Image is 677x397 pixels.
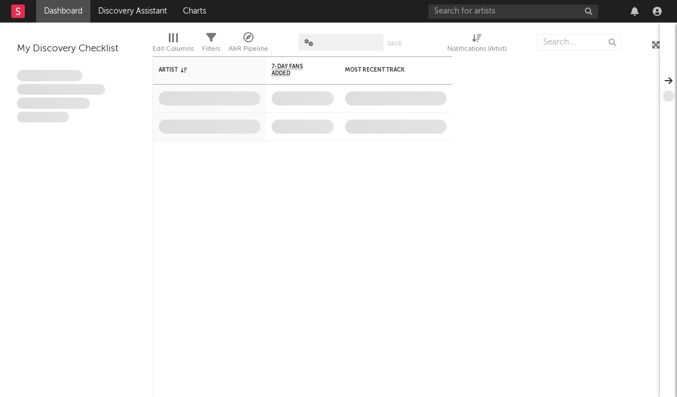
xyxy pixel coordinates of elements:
[17,98,90,109] span: Praesent ac interdum
[202,28,220,61] div: Filters
[152,42,194,56] div: Edit Columns
[202,42,220,56] div: Filters
[17,42,136,56] div: My Discovery Checklist
[387,41,402,47] button: Save
[17,112,69,123] span: Aliquam viverra
[429,5,598,19] input: Search for artists
[17,84,105,95] span: Integer aliquet in purus et
[229,42,268,56] div: A&R Pipeline
[17,70,82,81] span: Lorem ipsum dolor
[272,63,317,77] span: 7-Day Fans Added
[345,67,430,73] div: Most Recent Track
[152,28,194,61] div: Edit Columns
[447,42,506,56] div: Notifications (Artist)
[447,28,506,61] div: Notifications (Artist)
[229,28,268,61] div: A&R Pipeline
[159,67,243,73] div: Artist
[537,34,622,51] input: Search...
